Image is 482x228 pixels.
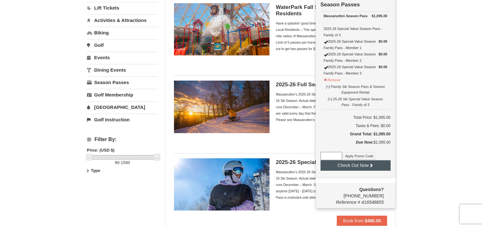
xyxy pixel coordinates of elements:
[115,160,119,165] span: 90
[324,13,387,19] div: Massanutten Season Pass
[324,75,341,83] button: Remove
[87,27,158,39] a: Biking
[276,4,387,17] h5: WaterPark Fall Season Pass- Local Residents
[324,38,387,51] div: 2025-26 Special Value Season Family Pass - Member 1
[324,82,387,96] button: [+] Family Ski Season Pass & Season Equipment Rental
[87,52,158,63] a: Events
[320,131,391,137] h5: Grand Total: $1,095.00
[87,160,158,166] label: -
[87,101,158,113] a: [GEOGRAPHIC_DATA]
[337,216,387,226] button: Book from $480.00
[174,3,270,55] img: 6619937-212-8c750e5f.jpg
[276,169,387,201] div: Massanutten's 2025-26 Ski Season Passes are valid throughout the 2025-26 Ski Season. Actual dates...
[320,186,384,198] span: [PHONE_NUMBER]
[87,137,158,142] h4: Filter By:
[359,187,384,192] strong: Questions?
[324,51,387,64] div: 2025-26 Special Value Season Family Pass - Member 2
[320,114,391,121] h6: Total Price: $1,095.00
[87,89,158,101] a: Golf Membership
[276,82,387,88] h5: 2025-26 Full Season Individual Ski Pass
[324,13,387,38] div: 2025-26 Special Value Season Pass - Family of 3
[174,81,270,133] img: 6619937-208-2295c65e.jpg
[378,65,387,69] strong: $0.00
[336,200,360,205] span: Reference #
[320,2,360,8] strong: Season Passes
[87,148,115,153] strong: Price: (USD $)
[378,52,387,56] strong: $0.00
[276,159,387,166] h5: 2025-26 Special Value Season Pass - Adult
[320,123,391,129] div: Taxes & Fees: $0.00
[365,218,381,223] strong: $480.00
[276,20,387,52] div: Have a splashin' good time all fall at Massanutten WaterPark! Exclusive for Local Residents – Thi...
[343,218,363,223] span: Book from
[87,14,158,26] a: Activities & Attractions
[87,76,158,88] a: Season Passes
[276,91,387,123] div: Massanutten's 2025-26 Ski Season Passes are valid throughout the 2025-26 Ski Season. Actual dates...
[87,2,158,14] a: Lift Tickets
[320,139,391,152] div: $1,095.00
[356,140,373,145] strong: Due Now:
[320,160,391,170] button: Check Out Now
[343,153,376,160] button: Apply Promo Code
[174,158,270,210] img: 6619937-198-dda1df27.jpg
[361,200,384,205] span: 416548855
[121,160,130,165] span: 1560
[324,94,387,108] button: [+] 25-26 Ski Special Value Season Pass - Family of 3
[372,13,387,19] strong: $1,095.00
[378,39,387,43] strong: $0.00
[91,168,100,173] strong: Type
[324,64,387,76] div: 2025-26 Special Value Season Family Pass - Member 3
[87,39,158,51] a: Golf
[87,114,158,125] a: Golf Instruction
[87,64,158,76] a: Dining Events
